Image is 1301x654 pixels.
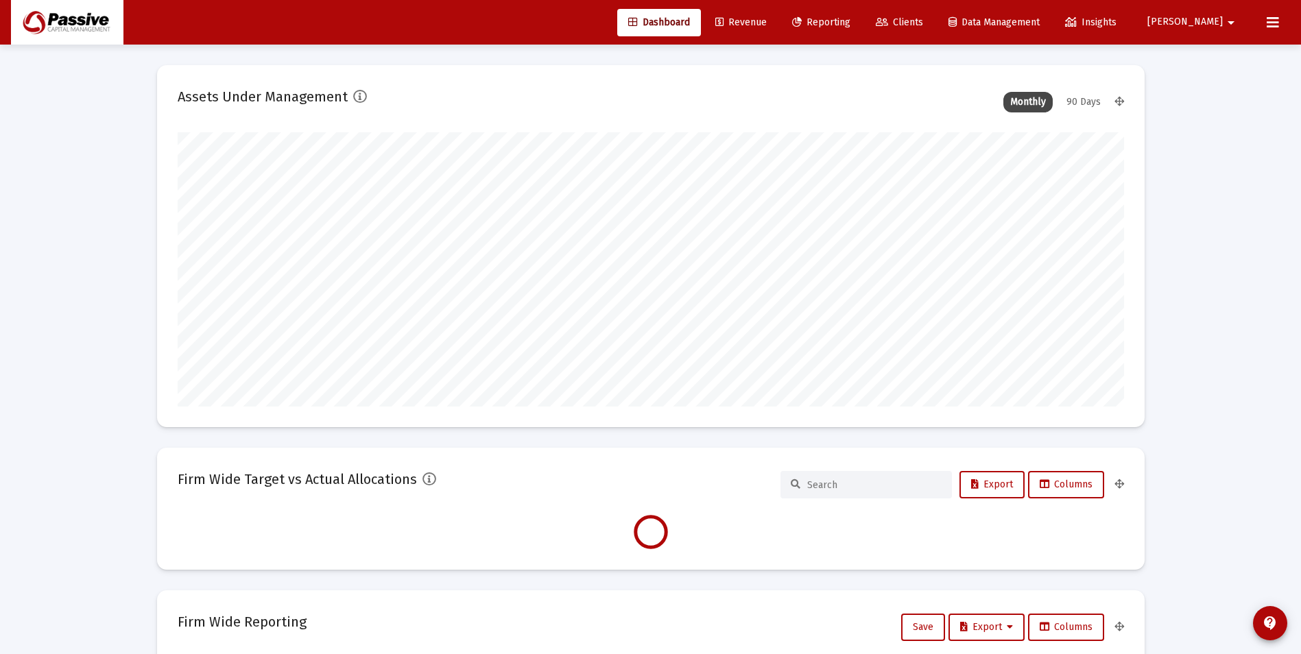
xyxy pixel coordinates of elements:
[781,9,861,36] a: Reporting
[913,621,933,633] span: Save
[178,86,348,108] h2: Assets Under Management
[178,468,417,490] h2: Firm Wide Target vs Actual Allocations
[807,479,942,491] input: Search
[1223,9,1239,36] mat-icon: arrow_drop_down
[21,9,113,36] img: Dashboard
[960,621,1013,633] span: Export
[901,614,945,641] button: Save
[1054,9,1127,36] a: Insights
[1060,92,1108,112] div: 90 Days
[948,614,1025,641] button: Export
[1040,621,1093,633] span: Columns
[1147,16,1223,28] span: [PERSON_NAME]
[948,16,1040,28] span: Data Management
[1040,479,1093,490] span: Columns
[704,9,778,36] a: Revenue
[1028,614,1104,641] button: Columns
[628,16,690,28] span: Dashboard
[971,479,1013,490] span: Export
[938,9,1051,36] a: Data Management
[876,16,923,28] span: Clients
[1262,615,1278,631] mat-icon: contact_support
[792,16,850,28] span: Reporting
[1131,8,1256,36] button: [PERSON_NAME]
[1028,471,1104,498] button: Columns
[715,16,767,28] span: Revenue
[959,471,1025,498] button: Export
[178,611,307,633] h2: Firm Wide Reporting
[865,9,934,36] a: Clients
[617,9,701,36] a: Dashboard
[1003,92,1053,112] div: Monthly
[1065,16,1117,28] span: Insights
